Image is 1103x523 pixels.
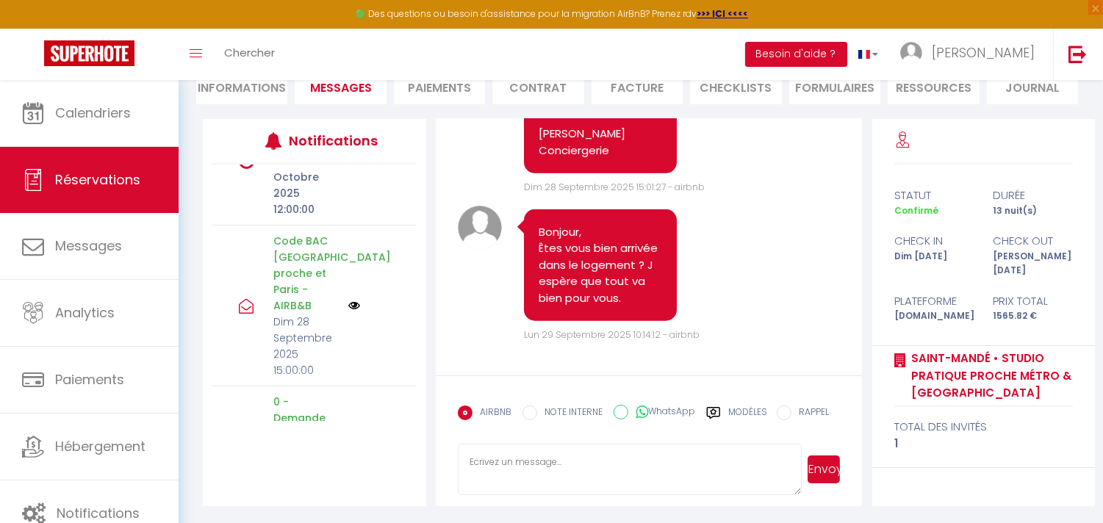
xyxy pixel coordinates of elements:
[983,292,1082,310] div: Prix total
[791,405,829,422] label: RAPPEL
[894,418,1073,436] div: total des invités
[628,405,695,421] label: WhatsApp
[492,68,583,104] li: Contrat
[983,309,1082,323] div: 1565.82 €
[885,309,984,323] div: [DOMAIN_NAME]
[690,68,781,104] li: CHECKLISTS
[983,232,1082,250] div: check out
[348,300,360,311] img: NO IMAGE
[524,328,700,341] span: Lun 29 Septembre 2025 10:14:12 - airbnb
[745,42,847,67] button: Besoin d'aide ?
[55,303,115,322] span: Analytics
[808,455,840,483] button: Envoyer
[789,68,880,104] li: FORMULAIRES
[273,233,339,314] p: Code BAC [GEOGRAPHIC_DATA] proche et Paris - AIRB&B
[894,435,1073,452] div: 1
[524,181,705,193] span: Dim 28 Septembre 2025 15:01:27 - airbnb
[987,68,1078,104] li: Journal
[900,42,922,64] img: ...
[289,124,374,157] h3: Notifications
[894,204,938,217] span: Confirmé
[885,187,984,204] div: statut
[885,232,984,250] div: check in
[537,405,603,422] label: NOTE INTERNE
[983,250,1082,278] div: [PERSON_NAME] [DATE]
[889,29,1053,80] a: ... [PERSON_NAME]
[273,314,339,378] p: Dim 28 Septembre 2025 15:00:00
[932,43,1035,62] span: [PERSON_NAME]
[273,153,339,217] p: Ven 10 Octobre 2025 12:00:00
[196,68,287,104] li: Informations
[888,68,979,104] li: Ressources
[55,170,140,189] span: Réservations
[728,405,767,431] label: Modèles
[273,394,339,458] p: 0 - Demande Confirmation et Contact
[310,79,372,96] span: Messages
[1068,45,1087,63] img: logout
[983,187,1082,204] div: durée
[592,68,683,104] li: Facture
[224,45,275,60] span: Chercher
[539,224,662,307] pre: Bonjour, Êtes vous bien arrivée dans le logement ? J espère que tout va bien pour vous.
[55,237,122,255] span: Messages
[55,370,124,389] span: Paiements
[44,40,134,66] img: Super Booking
[885,250,984,278] div: Dim [DATE]
[394,68,485,104] li: Paiements
[473,405,511,422] label: AIRBNB
[906,350,1073,402] a: Saint-Mandé • Studio pratique proche métro & [GEOGRAPHIC_DATA]
[55,104,131,122] span: Calendriers
[983,204,1082,218] div: 13 nuit(s)
[55,437,145,455] span: Hébergement
[458,206,502,250] img: avatar.png
[885,292,984,310] div: Plateforme
[213,29,286,80] a: Chercher
[57,504,140,522] span: Notifications
[697,7,748,20] a: >>> ICI <<<<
